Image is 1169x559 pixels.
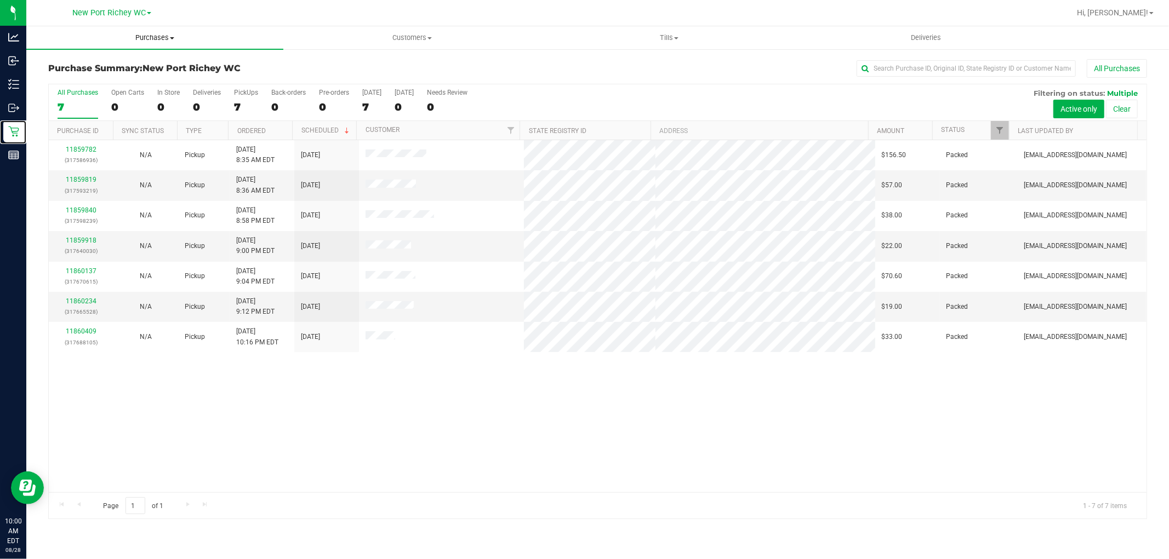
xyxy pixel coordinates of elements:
[66,327,96,335] a: 11860409
[301,271,320,281] span: [DATE]
[1024,180,1127,191] span: [EMAIL_ADDRESS][DOMAIN_NAME]
[882,302,903,312] span: $19.00
[284,33,540,43] span: Customers
[1034,89,1105,97] span: Filtering on status:
[946,210,968,221] span: Packed
[1106,100,1138,118] button: Clear
[185,180,205,191] span: Pickup
[882,271,903,281] span: $70.60
[8,55,19,66] inline-svg: Inbound
[877,127,904,135] a: Amount
[140,151,152,159] span: Not Applicable
[140,271,152,281] button: N/A
[66,267,96,275] a: 11860137
[8,149,19,160] inline-svg: Reports
[140,332,152,342] button: N/A
[140,181,152,189] span: Not Applicable
[140,242,152,250] span: Not Applicable
[1018,127,1074,135] a: Last Updated By
[58,101,98,113] div: 7
[8,126,19,137] inline-svg: Retail
[185,302,205,312] span: Pickup
[946,332,968,342] span: Packed
[66,297,96,305] a: 11860234
[55,337,107,348] p: (317688105)
[55,216,107,226] p: (317598239)
[157,89,180,96] div: In Store
[140,333,152,341] span: Not Applicable
[1024,210,1127,221] span: [EMAIL_ADDRESS][DOMAIN_NAME]
[8,79,19,90] inline-svg: Inventory
[540,26,797,49] a: Tills
[26,33,283,43] span: Purchases
[882,241,903,251] span: $22.00
[319,101,349,113] div: 0
[1077,8,1148,17] span: Hi, [PERSON_NAME]!
[427,89,467,96] div: Needs Review
[122,127,164,135] a: Sync Status
[193,101,221,113] div: 0
[271,89,306,96] div: Back-orders
[140,303,152,310] span: Not Applicable
[66,146,96,153] a: 11859782
[1107,89,1138,97] span: Multiple
[395,89,414,96] div: [DATE]
[236,205,275,226] span: [DATE] 8:58 PM EDT
[301,126,351,134] a: Scheduled
[501,121,520,140] a: Filter
[946,241,968,251] span: Packed
[142,63,241,73] span: New Port Richey WC
[395,101,414,113] div: 0
[529,127,586,135] a: State Registry ID
[186,127,202,135] a: Type
[882,150,906,160] span: $156.50
[58,89,98,96] div: All Purchases
[946,302,968,312] span: Packed
[11,471,44,504] iframe: Resource center
[55,246,107,256] p: (317640030)
[66,206,96,214] a: 11859840
[896,33,956,43] span: Deliveries
[1074,497,1136,514] span: 1 - 7 of 7 items
[857,60,1076,77] input: Search Purchase ID, Original ID, State Registry ID or Customer Name...
[140,150,152,160] button: N/A
[55,155,107,165] p: (317586936)
[941,126,965,134] a: Status
[140,302,152,312] button: N/A
[882,180,903,191] span: $57.00
[140,180,152,191] button: N/A
[362,89,381,96] div: [DATE]
[26,26,283,49] a: Purchases
[236,296,275,317] span: [DATE] 9:12 PM EDT
[234,89,258,96] div: PickUps
[366,126,400,134] a: Customer
[111,89,144,96] div: Open Carts
[946,180,968,191] span: Packed
[55,276,107,287] p: (317670615)
[5,546,21,554] p: 08/28
[66,176,96,183] a: 11859819
[301,332,320,342] span: [DATE]
[185,150,205,160] span: Pickup
[946,150,968,160] span: Packed
[193,89,221,96] div: Deliveries
[185,271,205,281] span: Pickup
[882,210,903,221] span: $38.00
[236,175,275,195] span: [DATE] 8:36 AM EDT
[140,241,152,251] button: N/A
[185,332,205,342] span: Pickup
[236,145,275,165] span: [DATE] 8:35 AM EDT
[797,26,1054,49] a: Deliveries
[301,241,320,251] span: [DATE]
[991,121,1009,140] a: Filter
[57,127,99,135] a: Purchase ID
[301,302,320,312] span: [DATE]
[1024,241,1127,251] span: [EMAIL_ADDRESS][DOMAIN_NAME]
[237,127,266,135] a: Ordered
[271,101,306,113] div: 0
[140,272,152,280] span: Not Applicable
[1024,150,1127,160] span: [EMAIL_ADDRESS][DOMAIN_NAME]
[185,241,205,251] span: Pickup
[111,101,144,113] div: 0
[5,516,21,546] p: 10:00 AM EDT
